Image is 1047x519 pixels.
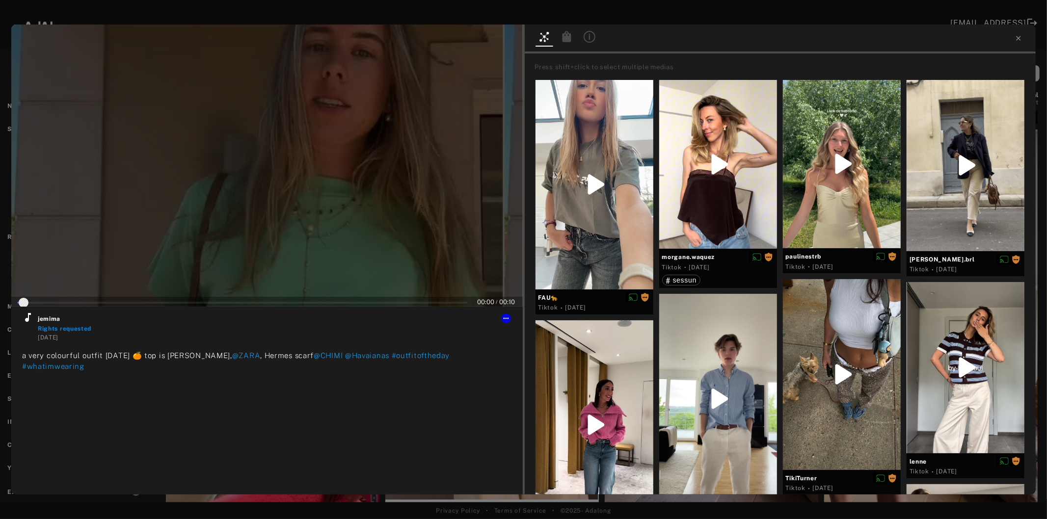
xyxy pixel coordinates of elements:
[496,299,498,305] span: /
[873,251,888,261] button: Disable diffusion on this media
[538,293,650,302] span: FAU🐆
[997,456,1012,467] button: Disable diffusion on this media
[786,262,805,271] div: Tiktok
[932,266,934,274] span: ·
[260,351,314,360] span: , Hermes scarf
[662,263,682,272] div: Tiktok
[673,276,697,284] span: sessun
[641,294,649,301] span: Rights requested
[662,253,774,261] span: morgane.waquez
[932,468,934,476] span: ·
[38,334,58,341] time: 2025-08-06T00:00:00.000Z
[937,468,957,475] time: 2025-07-02T00:00:00.000Z
[910,255,1021,264] span: [PERSON_NAME].brl
[478,298,485,306] span: 00
[998,472,1047,519] iframe: Chat Widget
[1012,256,1020,262] span: Rights requested
[626,292,641,303] button: Disable diffusion on this media
[487,298,495,306] span: 00
[500,298,508,306] span: 00
[478,298,495,306] span: :
[808,485,810,493] span: ·
[565,304,586,311] time: 2025-06-04T00:00:00.000Z
[538,303,558,312] div: Tiktok
[561,304,563,312] span: ·
[786,252,898,261] span: paulinestrb
[813,263,833,270] time: 2025-07-16T00:00:00.000Z
[392,351,450,360] span: #outfitoftheday
[873,473,888,483] button: Disable diffusion on this media
[910,457,1021,466] span: lenne
[38,325,91,332] span: Rights requested
[808,263,810,271] span: ·
[764,253,773,260] span: Rights requested
[38,314,512,323] span: jemima
[684,263,687,271] span: ·
[232,351,261,360] span: @ZARA
[888,253,897,259] span: Rights requested
[22,362,84,370] span: #whatimwearing
[998,472,1047,519] div: Widget de chat
[813,485,833,492] time: 2025-07-16T00:00:00.000Z
[535,62,1033,72] div: Press shift+click to select multiple medias
[22,351,232,360] span: a very colourful outfit [DATE] 🍊 top is [PERSON_NAME],
[500,298,515,306] span: :
[314,351,343,360] span: @CHIMI
[786,484,805,493] div: Tiktok
[997,254,1012,264] button: Disable diffusion on this media
[937,266,957,273] time: 2025-07-16T00:00:00.000Z
[666,277,697,284] div: sessun
[786,474,898,483] span: TikiTurner
[1012,458,1020,465] span: Rights requested
[689,264,710,271] time: 2025-06-04T00:00:00.000Z
[509,298,515,306] span: 10
[910,265,929,274] div: Tiktok
[888,474,897,481] span: Rights requested
[345,351,389,360] span: @Havaianas
[910,467,929,476] div: Tiktok
[750,252,764,262] button: Disable diffusion on this media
